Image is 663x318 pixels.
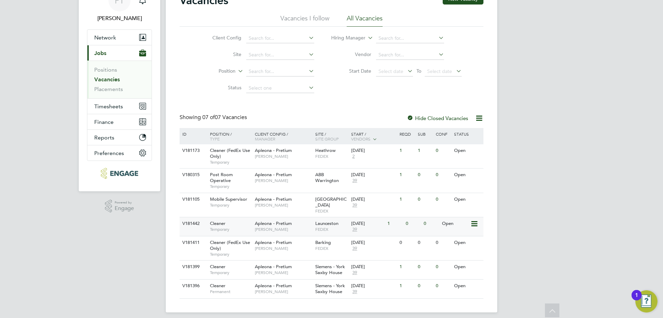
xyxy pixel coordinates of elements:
[452,169,482,181] div: Open
[87,30,152,45] button: Network
[210,283,225,289] span: Cleaner
[351,240,396,246] div: [DATE]
[210,160,251,165] span: Temporary
[427,68,452,74] span: Select date
[315,264,345,275] span: Siemens - York Saxby House
[87,45,152,61] button: Jobs
[351,246,358,252] span: 39
[255,172,292,178] span: Apleona - Pretium
[210,264,225,270] span: Cleaner
[452,193,482,206] div: Open
[398,144,416,157] div: 1
[181,169,205,181] div: V180315
[331,68,371,74] label: Start Date
[452,280,482,292] div: Open
[210,270,251,275] span: Temporary
[351,136,371,142] span: Vendors
[202,51,241,57] label: Site
[398,280,416,292] div: 1
[386,217,404,230] div: 1
[331,51,371,57] label: Vendor
[635,290,657,312] button: Open Resource Center, 1 new notification
[416,280,434,292] div: 0
[210,202,251,208] span: Temporary
[347,14,383,27] li: All Vacancies
[181,193,205,206] div: V181105
[635,295,638,304] div: 1
[181,217,205,230] div: V181442
[315,154,348,159] span: FEDEX
[416,193,434,206] div: 0
[246,50,314,60] input: Search for...
[315,239,331,245] span: Barking
[210,184,251,189] span: Temporary
[94,34,116,41] span: Network
[452,128,482,140] div: Status
[376,50,444,60] input: Search for...
[326,35,365,42] label: Hiring Manager
[181,144,205,157] div: V181173
[210,227,251,232] span: Temporary
[105,200,134,213] a: Powered byEngage
[255,202,312,208] span: [PERSON_NAME]
[94,50,106,56] span: Jobs
[94,76,120,83] a: Vacancies
[181,128,205,140] div: ID
[101,168,138,179] img: conceptresources-logo-retina.png
[246,34,314,43] input: Search for...
[351,264,396,270] div: [DATE]
[255,227,312,232] span: [PERSON_NAME]
[434,169,452,181] div: 0
[315,172,339,183] span: ABB Warrington
[202,84,241,91] label: Status
[315,136,339,142] span: Site Group
[315,208,348,214] span: FEDEX
[210,136,220,142] span: Type
[416,261,434,273] div: 0
[94,86,123,92] a: Placements
[398,128,416,140] div: Reqd
[440,217,470,230] div: Open
[255,270,312,275] span: [PERSON_NAME]
[351,178,358,184] span: 39
[351,172,396,178] div: [DATE]
[315,220,338,226] span: Launceston
[351,197,396,202] div: [DATE]
[94,119,114,125] span: Finance
[255,246,312,251] span: [PERSON_NAME]
[94,134,114,141] span: Reports
[253,128,314,145] div: Client Config /
[210,196,247,202] span: Mobile Supervisor
[115,206,134,211] span: Engage
[280,14,329,27] li: Vacancies I follow
[87,114,152,129] button: Finance
[407,115,468,121] label: Hide Closed Vacancies
[94,66,117,73] a: Positions
[351,227,358,233] span: 39
[196,68,236,75] label: Position
[87,99,152,114] button: Timesheets
[434,193,452,206] div: 0
[378,68,403,74] span: Select date
[210,220,225,226] span: Cleaner
[351,283,396,289] div: [DATE]
[255,220,292,226] span: Apleona - Pretium
[416,236,434,249] div: 0
[255,289,312,294] span: [PERSON_NAME]
[315,196,347,208] span: [GEOGRAPHIC_DATA]
[398,261,416,273] div: 1
[349,128,398,145] div: Start /
[94,103,123,110] span: Timesheets
[210,252,251,257] span: Temporary
[94,150,124,156] span: Preferences
[181,261,205,273] div: V181399
[210,147,250,159] span: Cleaner (FedEx Use Only)
[452,144,482,157] div: Open
[404,217,422,230] div: 0
[202,35,241,41] label: Client Config
[87,61,152,98] div: Jobs
[452,261,482,273] div: Open
[434,236,452,249] div: 0
[414,66,423,75] span: To
[398,236,416,249] div: 0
